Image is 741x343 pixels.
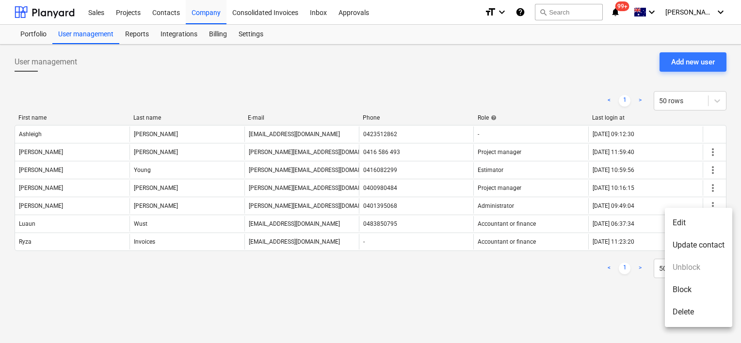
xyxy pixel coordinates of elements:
li: Block [665,279,732,301]
li: Edit [665,212,732,234]
li: Update contact [665,234,732,256]
li: Delete [665,301,732,323]
iframe: Chat Widget [693,296,741,343]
